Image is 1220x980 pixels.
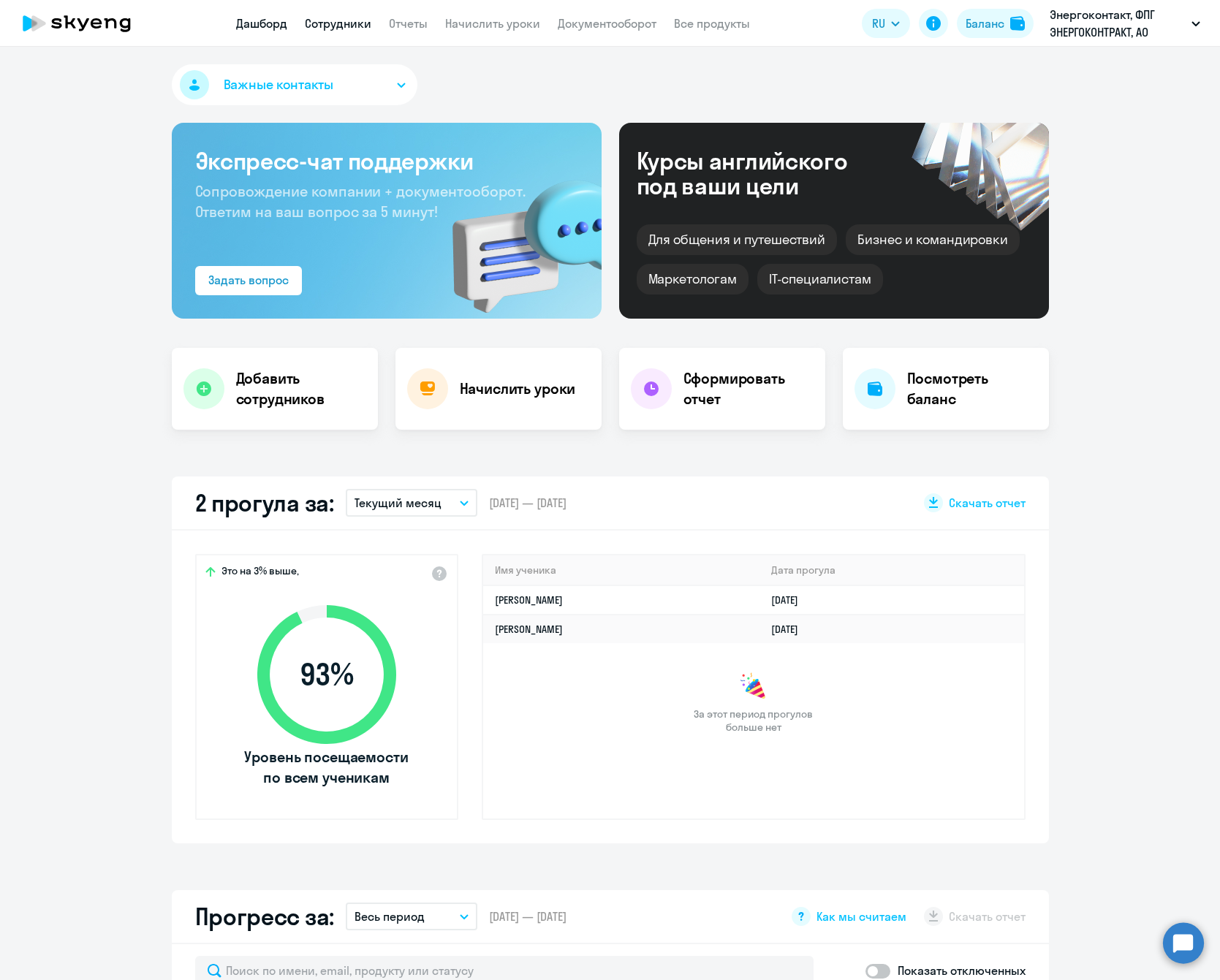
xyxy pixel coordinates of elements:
button: Весь период [346,903,477,930]
a: Документооборот [558,16,656,31]
a: [PERSON_NAME] [495,623,563,636]
a: [PERSON_NAME] [495,593,563,607]
div: Для общения и путешествий [637,224,838,255]
th: Имя ученика [483,555,760,585]
h3: Экспресс-чат поддержки [195,146,578,175]
button: Задать вопрос [195,266,302,295]
div: Задать вопрос [208,271,289,289]
a: Все продукты [674,16,750,31]
h4: Начислить уроки [460,379,576,399]
button: Важные контакты [172,64,417,105]
p: Текущий месяц [355,494,442,512]
div: IT-специалистам [757,264,883,295]
p: Весь период [355,908,425,925]
button: Энергоконтакт, ФПГ ЭНЕРГОКОНТРАКТ, АО [1042,6,1208,41]
span: Это на 3% выше, [221,564,299,582]
img: bg-img [431,154,602,319]
button: Текущий месяц [346,489,477,517]
th: Дата прогула [759,555,1023,585]
span: Уровень посещаемости по всем ученикам [243,747,411,788]
span: [DATE] — [DATE] [489,495,567,511]
h4: Посмотреть баланс [907,368,1037,409]
img: congrats [739,672,768,702]
a: Сотрудники [305,16,371,31]
h4: Сформировать отчет [683,368,814,409]
div: Баланс [966,15,1004,32]
p: Энергоконтакт, ФПГ ЭНЕРГОКОНТРАКТ, АО [1050,6,1186,41]
span: 93 % [243,657,411,692]
button: RU [862,9,910,38]
h4: Добавить сотрудников [236,368,366,409]
span: [DATE] — [DATE] [489,908,567,924]
a: Дашборд [236,16,287,31]
div: Бизнес и командировки [846,224,1020,255]
h2: 2 прогула за: [195,488,334,517]
span: RU [872,15,885,32]
div: Курсы английского под ваши цели [637,148,887,198]
h2: Прогресс за: [195,902,334,931]
button: Балансbalance [957,9,1034,38]
span: Скачать отчет [949,495,1026,511]
a: Отчеты [389,16,428,31]
span: За этот период прогулов больше нет [692,707,815,734]
span: Важные контакты [224,75,333,94]
div: Маркетологам [637,264,749,295]
a: Начислить уроки [445,16,540,31]
p: Показать отключенных [898,962,1026,979]
a: [DATE] [771,623,810,636]
span: Сопровождение компании + документооборот. Ответим на ваш вопрос за 5 минут! [195,182,526,221]
span: Как мы считаем [817,908,906,924]
a: [DATE] [771,593,810,607]
img: balance [1010,16,1025,31]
